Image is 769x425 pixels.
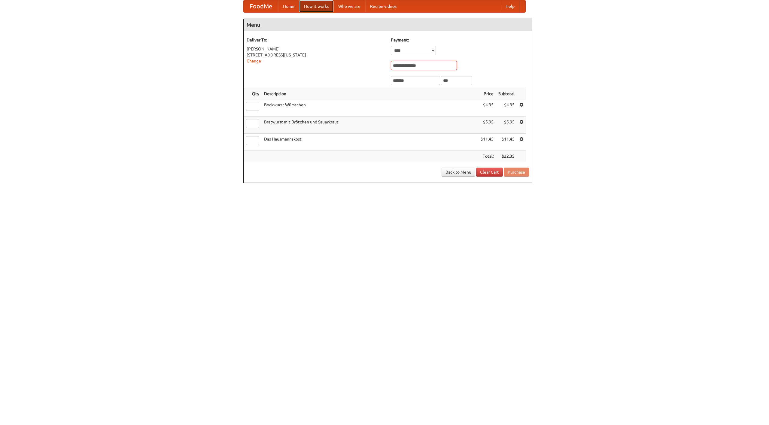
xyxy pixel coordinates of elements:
[496,134,517,151] td: $11.45
[476,168,503,177] a: Clear Cart
[262,99,478,117] td: Bockwurst Würstchen
[496,88,517,99] th: Subtotal
[262,88,478,99] th: Description
[333,0,365,12] a: Who we are
[247,37,385,43] h5: Deliver To:
[262,117,478,134] td: Bratwurst mit Brötchen und Sauerkraut
[365,0,401,12] a: Recipe videos
[247,46,385,52] div: [PERSON_NAME]
[496,99,517,117] td: $4.95
[244,0,278,12] a: FoodMe
[504,168,529,177] button: Purchase
[244,88,262,99] th: Qty
[478,151,496,162] th: Total:
[391,37,529,43] h5: Payment:
[478,117,496,134] td: $5.95
[478,99,496,117] td: $4.95
[501,0,519,12] a: Help
[496,151,517,162] th: $22.35
[278,0,299,12] a: Home
[478,88,496,99] th: Price
[299,0,333,12] a: How it works
[262,134,478,151] td: Das Hausmannskost
[442,168,475,177] a: Back to Menu
[247,59,261,63] a: Change
[496,117,517,134] td: $5.95
[247,52,385,58] div: [STREET_ADDRESS][US_STATE]
[478,134,496,151] td: $11.45
[244,19,532,31] h4: Menu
